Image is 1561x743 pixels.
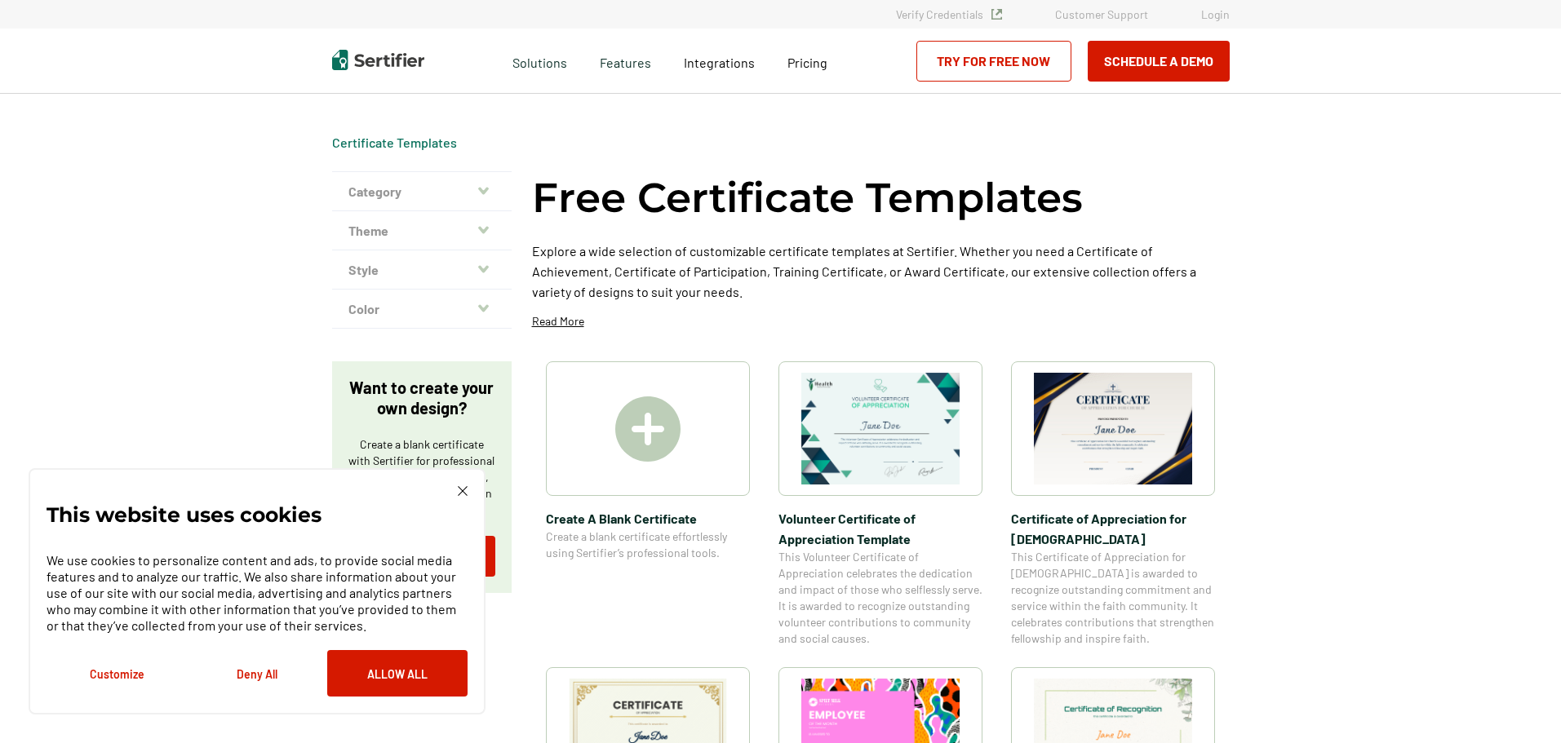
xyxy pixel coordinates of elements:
[778,361,982,647] a: Volunteer Certificate of Appreciation TemplateVolunteer Certificate of Appreciation TemplateThis ...
[1479,665,1561,743] iframe: Chat Widget
[991,9,1002,20] img: Verified
[348,436,495,518] p: Create a blank certificate with Sertifier for professional presentations, credentials, and custom...
[778,549,982,647] span: This Volunteer Certificate of Appreciation celebrates the dedication and impact of those who self...
[532,241,1230,302] p: Explore a wide selection of customizable certificate templates at Sertifier. Whether you need a C...
[458,486,468,496] img: Cookie Popup Close
[615,396,681,462] img: Create A Blank Certificate
[684,55,755,70] span: Integrations
[801,373,960,484] img: Volunteer Certificate of Appreciation Template
[787,51,827,71] a: Pricing
[1011,508,1215,549] span: Certificate of Appreciation for [DEMOGRAPHIC_DATA]​
[532,171,1083,224] h1: Free Certificate Templates
[332,172,512,211] button: Category
[1034,373,1192,484] img: Certificate of Appreciation for Church​
[1055,7,1148,21] a: Customer Support
[332,211,512,250] button: Theme
[546,508,750,529] span: Create A Blank Certificate
[332,50,424,70] img: Sertifier | Digital Credentialing Platform
[47,506,322,523] p: This website uses cookies
[787,55,827,70] span: Pricing
[332,135,457,150] a: Certificate Templates
[47,552,468,634] p: We use cookies to personalize content and ads, to provide social media features and to analyze ou...
[47,650,187,697] button: Customize
[896,7,1002,21] a: Verify Credentials
[600,51,651,71] span: Features
[532,313,584,329] p: Read More
[1011,361,1215,647] a: Certificate of Appreciation for Church​Certificate of Appreciation for [DEMOGRAPHIC_DATA]​This Ce...
[348,378,495,418] p: Want to create your own design?
[512,51,567,71] span: Solutions
[332,135,457,151] span: Certificate Templates
[778,508,982,549] span: Volunteer Certificate of Appreciation Template
[916,41,1071,82] a: Try for Free Now
[546,529,750,561] span: Create a blank certificate effortlessly using Sertifier’s professional tools.
[187,650,327,697] button: Deny All
[332,290,512,329] button: Color
[1201,7,1230,21] a: Login
[1088,41,1230,82] button: Schedule a Demo
[684,51,755,71] a: Integrations
[332,250,512,290] button: Style
[1011,549,1215,647] span: This Certificate of Appreciation for [DEMOGRAPHIC_DATA] is awarded to recognize outstanding commi...
[327,650,468,697] button: Allow All
[332,135,457,151] div: Breadcrumb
